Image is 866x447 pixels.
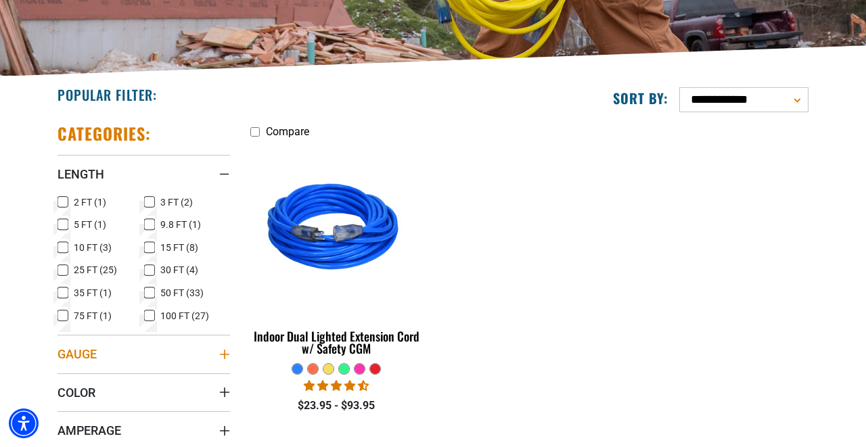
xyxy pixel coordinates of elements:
summary: Gauge [58,335,230,373]
span: 30 FT (4) [160,265,198,275]
span: 15 FT (8) [160,243,198,252]
div: Accessibility Menu [9,408,39,438]
span: 2 FT (1) [74,197,106,207]
summary: Color [58,373,230,411]
span: 35 FT (1) [74,288,112,298]
span: 9.8 FT (1) [160,220,201,229]
a: blue Indoor Dual Lighted Extension Cord w/ Safety CGM [250,145,423,362]
span: Gauge [58,346,97,362]
span: 100 FT (27) [160,311,209,321]
div: Indoor Dual Lighted Extension Cord w/ Safety CGM [250,330,423,354]
span: 4.40 stars [304,379,369,392]
span: 75 FT (1) [74,311,112,321]
label: Sort by: [613,89,668,107]
span: Length [58,166,104,182]
span: 5 FT (1) [74,220,106,229]
span: 10 FT (3) [74,243,112,252]
span: 50 FT (33) [160,288,204,298]
span: Amperage [58,423,121,438]
div: $23.95 - $93.95 [250,398,423,414]
img: blue [252,151,422,307]
span: Compare [266,125,309,138]
summary: Length [58,155,230,193]
h2: Categories: [58,123,151,144]
span: 3 FT (2) [160,197,193,207]
h2: Popular Filter: [58,86,157,103]
span: 25 FT (25) [74,265,117,275]
span: Color [58,385,95,400]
